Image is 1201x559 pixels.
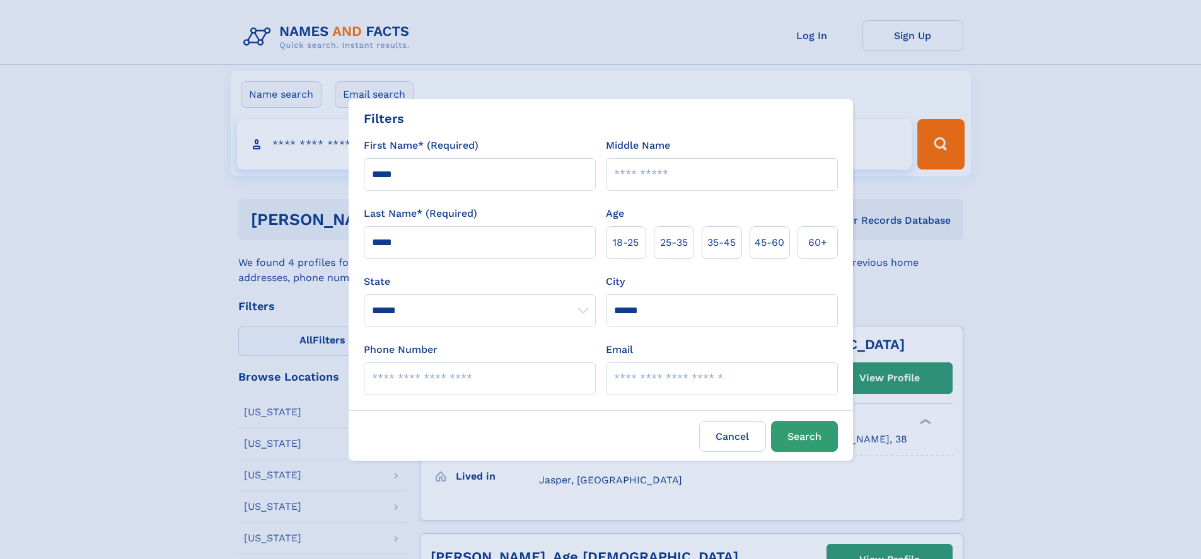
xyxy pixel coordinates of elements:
span: 18‑25 [613,235,639,250]
label: Cancel [699,421,766,452]
label: State [364,274,596,289]
label: First Name* (Required) [364,138,479,153]
span: 25‑35 [660,235,688,250]
label: Age [606,206,624,221]
label: Email [606,342,633,357]
div: Filters [364,109,404,128]
span: 45‑60 [755,235,784,250]
button: Search [771,421,838,452]
label: City [606,274,625,289]
span: 35‑45 [707,235,736,250]
label: Middle Name [606,138,670,153]
label: Last Name* (Required) [364,206,477,221]
span: 60+ [808,235,827,250]
label: Phone Number [364,342,438,357]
